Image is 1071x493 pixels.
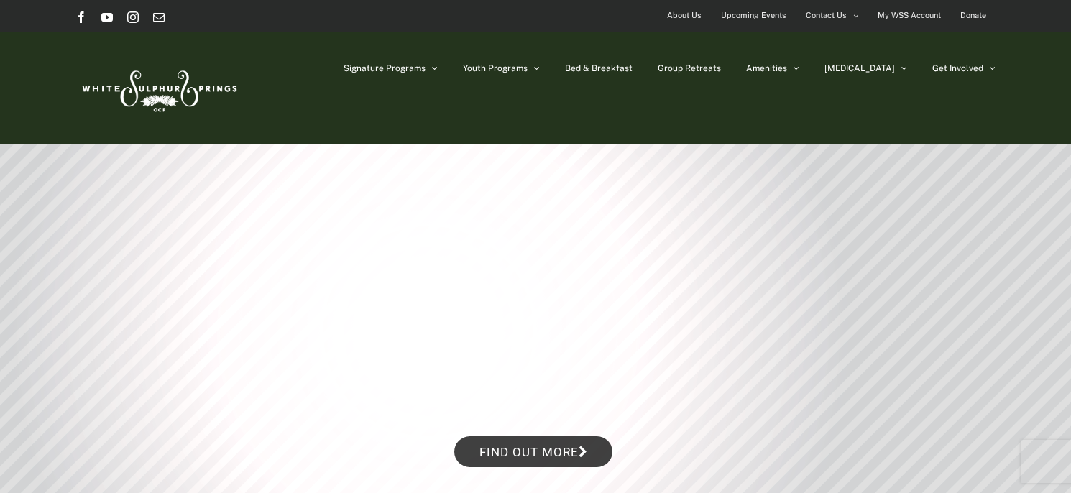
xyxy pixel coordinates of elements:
[746,32,799,104] a: Amenities
[75,11,87,23] a: Facebook
[824,64,895,73] span: [MEDICAL_DATA]
[721,5,786,26] span: Upcoming Events
[75,55,241,122] img: White Sulphur Springs Logo
[565,64,633,73] span: Bed & Breakfast
[127,11,139,23] a: Instagram
[746,64,787,73] span: Amenities
[667,5,702,26] span: About Us
[344,64,426,73] span: Signature Programs
[806,5,847,26] span: Contact Us
[463,32,540,104] a: Youth Programs
[463,64,528,73] span: Youth Programs
[101,11,113,23] a: YouTube
[658,64,721,73] span: Group Retreats
[658,32,721,104] a: Group Retreats
[344,32,996,104] nav: Main Menu
[932,64,983,73] span: Get Involved
[344,32,438,104] a: Signature Programs
[824,32,907,104] a: [MEDICAL_DATA]
[454,436,612,467] a: Find out more
[960,5,986,26] span: Donate
[565,32,633,104] a: Bed & Breakfast
[218,349,851,407] rs-layer: Winter Retreats at the Springs
[153,11,165,23] a: Email
[932,32,996,104] a: Get Involved
[878,5,941,26] span: My WSS Account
